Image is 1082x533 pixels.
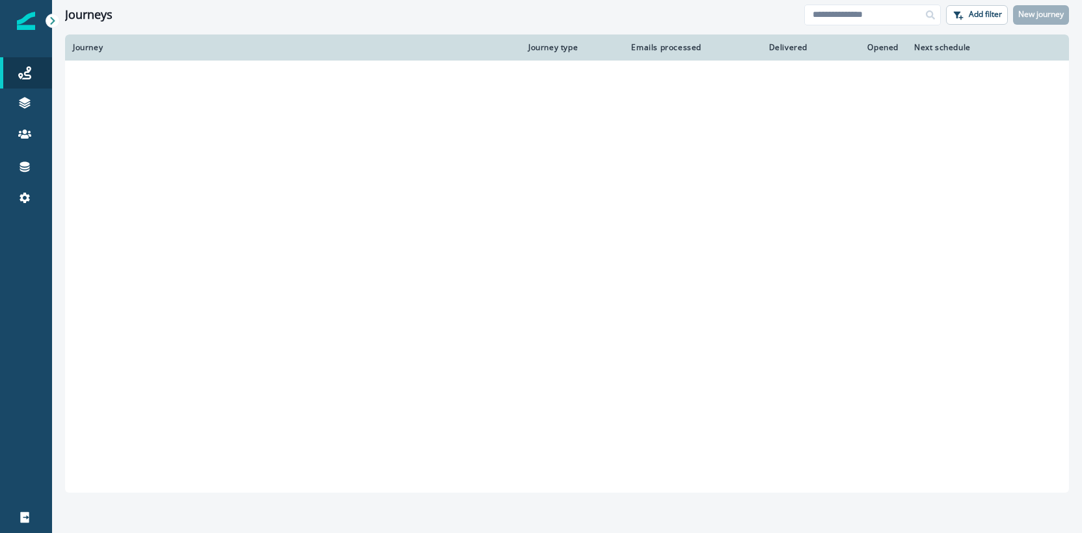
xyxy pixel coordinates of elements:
div: Next schedule [914,42,1029,53]
img: Inflection [17,12,35,30]
div: Emails processed [626,42,701,53]
div: Opened [823,42,899,53]
h1: Journeys [65,8,113,22]
div: Journey type [528,42,610,53]
div: Delivered [717,42,807,53]
button: Add filter [946,5,1008,25]
p: Add filter [969,10,1002,19]
p: New journey [1018,10,1064,19]
button: New journey [1013,5,1069,25]
div: Journey [73,42,513,53]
